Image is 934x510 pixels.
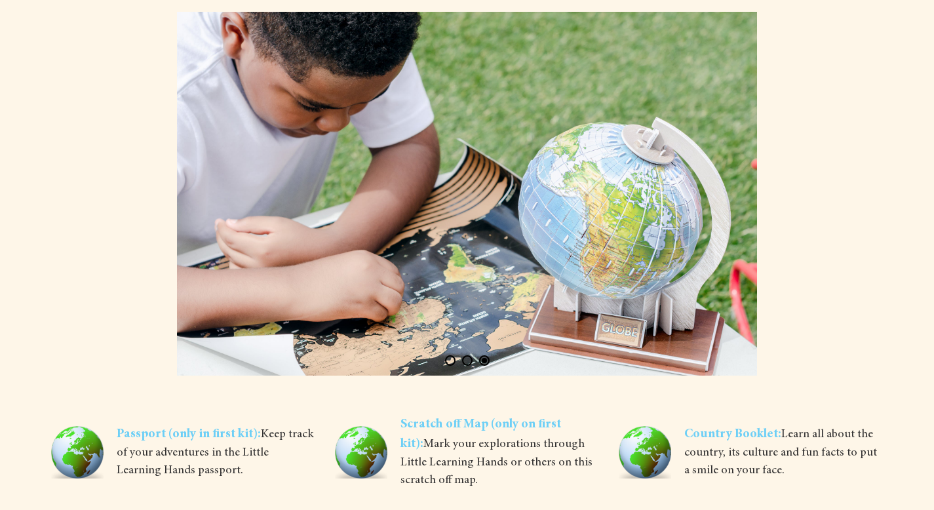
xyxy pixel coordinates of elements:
[479,355,490,366] button: Page 3
[684,425,883,480] span: Learn all about the country, its culture and fun facts to put a smile on your face.
[684,428,781,441] span: Country Booklet:
[400,415,599,489] span: Mark your explorations through Little Learning Hands or others on this scratch off map.
[462,355,473,366] button: Page 2
[400,418,561,450] span: Scratch off Map (only on first kit):
[335,426,387,479] img: pf-1ed735e8--globe.png
[51,426,104,479] img: pf-1ed735e8--globe.png
[117,425,315,480] span: Keep track of your adventures in the Little Learning Hands passport.
[619,426,671,479] img: pf-1ed735e8--globe.png
[117,428,261,441] span: Passport (only in first kit):
[445,355,456,366] button: Page 1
